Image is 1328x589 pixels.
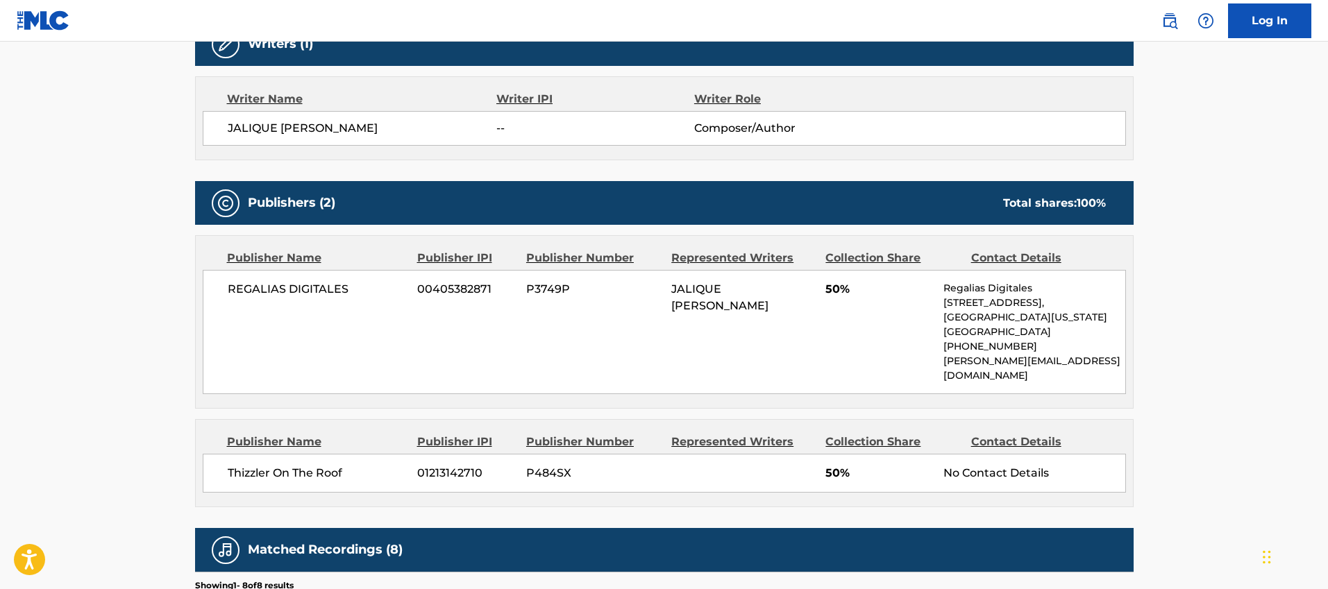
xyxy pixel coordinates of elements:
[694,120,874,137] span: Composer/Author
[694,91,874,108] div: Writer Role
[417,281,516,298] span: 00405382871
[228,120,497,137] span: JALIQUE [PERSON_NAME]
[1197,12,1214,29] img: help
[1263,536,1271,578] div: Drag
[671,282,768,312] span: JALIQUE [PERSON_NAME]
[1161,12,1178,29] img: search
[825,465,933,481] span: 50%
[496,120,694,137] span: --
[248,195,335,211] h5: Publishers (2)
[248,542,403,558] h5: Matched Recordings (8)
[526,281,661,298] span: P3749P
[227,250,407,266] div: Publisher Name
[1077,196,1106,210] span: 100 %
[217,36,234,53] img: Writers
[417,434,516,450] div: Publisher IPI
[825,434,960,450] div: Collection Share
[943,281,1125,296] p: Regalias Digitales
[825,250,960,266] div: Collection Share
[417,465,516,481] span: 01213142710
[943,325,1125,339] p: [GEOGRAPHIC_DATA]
[825,281,933,298] span: 50%
[526,434,661,450] div: Publisher Number
[228,281,407,298] span: REGALIAS DIGITALES
[227,434,407,450] div: Publisher Name
[496,91,694,108] div: Writer IPI
[248,36,313,52] h5: Writers (1)
[228,465,407,481] span: Thizzler On The Roof
[1156,7,1184,35] a: Public Search
[17,10,70,31] img: MLC Logo
[943,296,1125,310] p: [STREET_ADDRESS],
[526,465,661,481] span: P484SX
[671,434,815,450] div: Represented Writers
[971,250,1106,266] div: Contact Details
[671,250,815,266] div: Represented Writers
[971,434,1106,450] div: Contact Details
[943,354,1125,383] p: [PERSON_NAME][EMAIL_ADDRESS][DOMAIN_NAME]
[526,250,661,266] div: Publisher Number
[227,91,497,108] div: Writer Name
[943,465,1125,481] div: No Contact Details
[1192,7,1220,35] div: Help
[943,310,1125,325] p: [GEOGRAPHIC_DATA][US_STATE]
[943,339,1125,354] p: [PHONE_NUMBER]
[417,250,516,266] div: Publisher IPI
[1003,195,1106,212] div: Total shares:
[1259,522,1328,589] iframe: Chat Widget
[217,542,234,558] img: Matched Recordings
[217,195,234,212] img: Publishers
[1228,3,1311,38] a: Log In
